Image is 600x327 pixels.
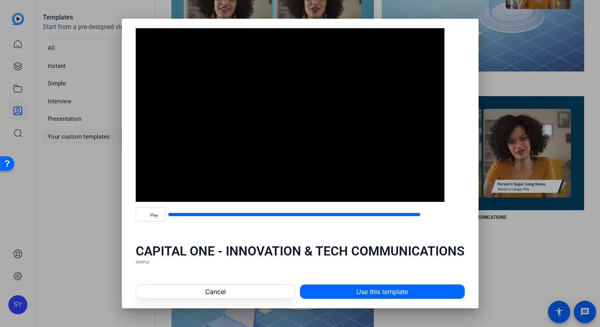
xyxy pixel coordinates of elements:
div: Video Player [136,28,445,202]
span: Play [150,213,158,218]
div: CAPITAL ONE - INNOVATION & TECH COMMUNICATIONS [136,243,465,259]
button: Play [136,207,165,222]
div: SIMPLE [136,259,465,265]
button: Mute [423,205,442,224]
span: Cancel [205,287,226,296]
button: Cancel [136,284,296,299]
button: Fullscreen [446,205,465,224]
button: Use this template [300,284,465,299]
span: Use this template [356,287,408,296]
